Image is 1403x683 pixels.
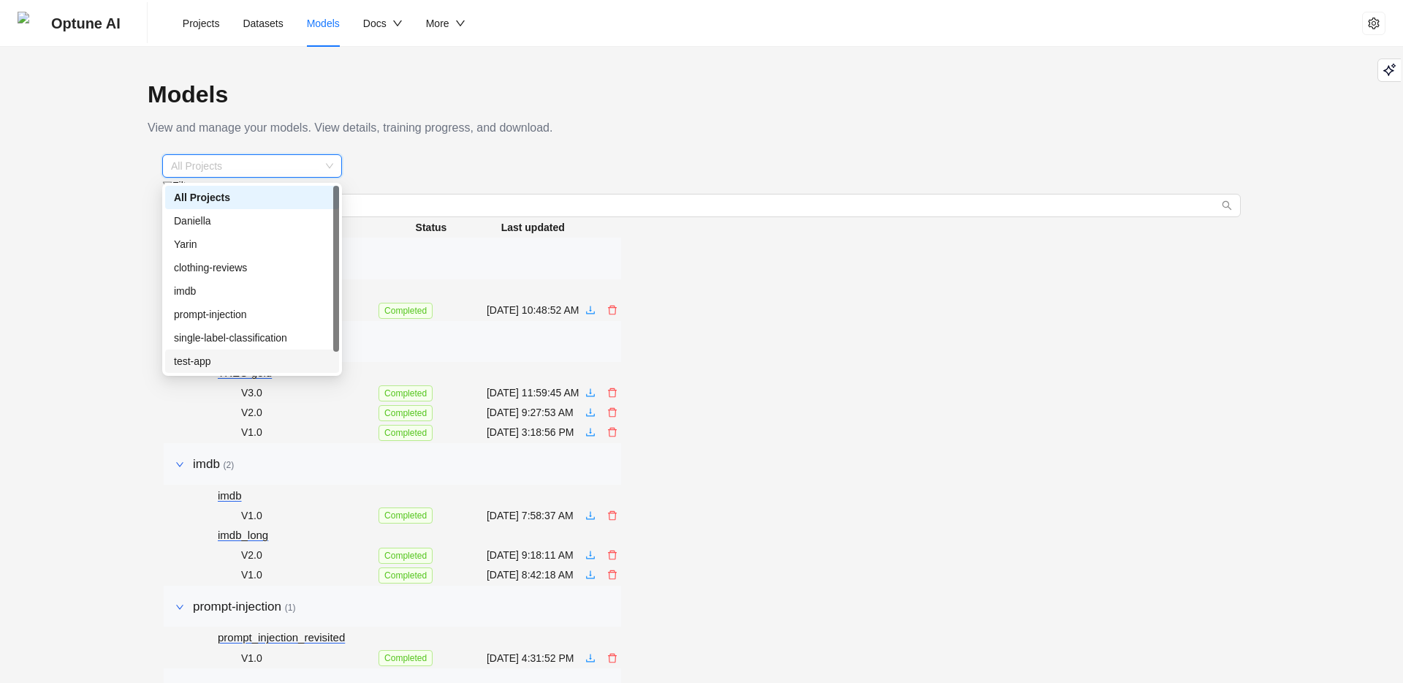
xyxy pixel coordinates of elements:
[486,566,580,584] td: [DATE] 8:42:18 AM
[174,260,330,276] div: clothing-reviews
[325,162,334,170] span: down
[604,547,620,563] button: delete
[174,283,330,299] div: imdb
[241,507,262,524] span: V1.0
[585,427,596,437] span: download
[241,650,262,666] span: V1.0
[604,567,620,583] button: delete
[174,353,330,369] div: test-app
[379,425,433,441] span: completed
[604,404,620,420] button: delete
[582,424,598,440] button: download
[148,118,1255,137] p: View and manage your models. View details, training progress, and download.
[607,427,617,437] span: delete
[148,76,1255,113] h1: Models
[582,404,598,420] button: download
[486,219,580,236] th: Last updated
[379,303,433,319] span: completed
[486,423,580,442] td: [DATE] 3:18:56 PM
[379,548,433,564] span: completed
[379,567,433,584] span: completed
[241,404,262,420] span: V2.0
[607,550,617,560] span: delete
[174,330,330,346] div: single-label-classification
[175,460,184,469] span: right
[607,570,617,580] span: delete
[379,405,433,421] span: completed
[174,189,330,205] div: All Projects
[1368,18,1380,29] span: setting
[604,302,620,318] button: delete
[582,547,598,563] button: download
[379,507,433,524] span: completed
[165,326,339,350] div: single-label-classification
[607,510,617,521] span: delete
[379,385,433,401] span: completed
[165,350,339,373] div: test-app
[486,546,580,565] td: [DATE] 9:18:11 AM
[285,603,296,613] span: ( 1 )
[607,653,617,663] span: delete
[183,18,220,29] span: Projects
[241,567,262,583] span: V1.0
[486,301,580,320] td: [DATE] 10:48:52 AM
[218,527,376,544] div: imdb_long
[165,209,339,233] div: Daniella
[582,567,598,583] button: download
[175,603,184,611] span: right
[582,650,598,666] button: download
[486,506,580,524] td: [DATE] 7:58:37 AM
[585,510,596,521] span: download
[165,303,339,326] div: prompt-injection
[241,547,262,563] span: V2.0
[486,649,580,667] td: [DATE] 4:31:52 PM
[582,302,598,318] button: download
[174,213,330,229] div: Daniella
[172,180,195,192] span: Filter
[607,388,617,398] span: delete
[224,460,235,470] span: ( 2 )
[378,219,484,236] th: Status
[604,385,620,401] button: delete
[174,236,330,252] div: Yarin
[193,455,234,475] div: imdb
[604,650,620,666] button: delete
[165,256,339,279] div: clothing-reviews
[486,384,580,402] td: [DATE] 11:59:45 AM
[165,279,339,303] div: imdb
[162,181,172,191] span: filter
[193,597,295,617] div: prompt-injection
[165,186,339,209] div: All Projects
[585,305,596,315] span: download
[174,306,330,322] div: prompt-injection
[171,155,333,177] span: All Projects
[218,629,376,646] div: prompt_injection_revisited
[1222,200,1232,211] span: search
[218,487,376,505] div: imdb
[585,407,596,418] span: download
[1377,59,1401,82] button: Playground
[165,233,339,256] div: Yarin
[604,424,620,440] button: delete
[604,507,620,524] button: delete
[585,570,596,580] span: download
[585,653,596,663] span: download
[585,550,596,560] span: download
[607,305,617,315] span: delete
[486,404,580,422] td: [DATE] 9:27:53 AM
[582,385,598,401] button: download
[241,385,262,401] span: V3.0
[307,18,340,29] span: Models
[241,424,262,440] span: V1.0
[582,507,598,524] button: download
[18,12,41,35] img: Optune
[607,407,617,418] span: delete
[379,650,433,666] span: completed
[243,18,283,29] span: Datasets
[585,388,596,398] span: download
